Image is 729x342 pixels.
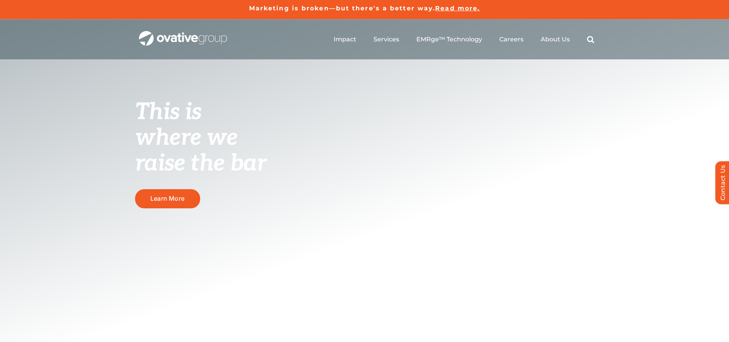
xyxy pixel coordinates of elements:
span: Learn More [150,195,184,202]
a: Careers [499,36,524,43]
a: Read more. [435,5,480,12]
a: Search [587,36,594,43]
nav: Menu [334,27,594,52]
a: EMRge™ Technology [416,36,482,43]
a: About Us [541,36,570,43]
span: This is [135,98,202,126]
span: where we raise the bar [135,124,266,177]
a: Learn More [135,189,200,208]
a: Services [373,36,399,43]
a: Impact [334,36,356,43]
a: OG_Full_horizontal_WHT [139,30,227,38]
a: Marketing is broken—but there's a better way. [249,5,435,12]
